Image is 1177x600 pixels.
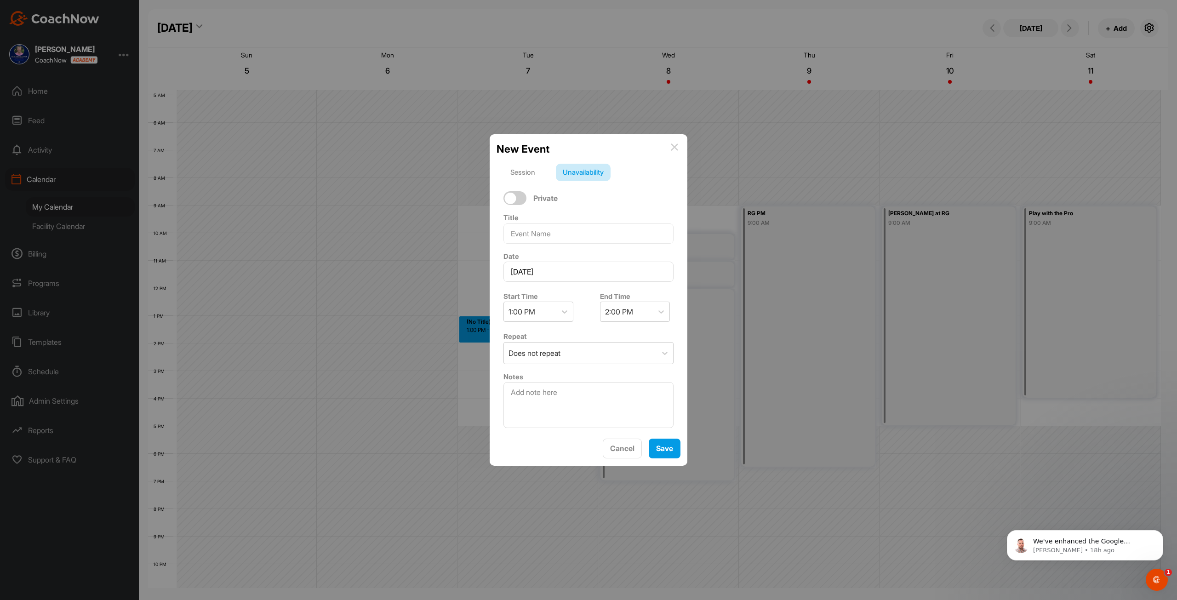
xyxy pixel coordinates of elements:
[503,372,523,381] label: Notes
[509,348,560,359] div: Does not repeat
[649,439,680,458] button: Save
[503,252,519,261] label: Date
[603,439,642,458] button: Cancel
[503,223,674,244] input: Event Name
[40,27,156,135] span: We've enhanced the Google Calendar integration for a more seamless experience. If you haven't lin...
[610,444,634,453] span: Cancel
[605,306,633,317] div: 2:00 PM
[993,511,1177,575] iframe: Intercom notifications message
[600,292,630,301] label: End Time
[1146,569,1168,591] iframe: Intercom live chat
[503,213,519,222] label: Title
[40,35,159,44] p: Message from Alex, sent 18h ago
[533,194,558,203] span: Private
[503,262,674,282] input: Select Date
[503,292,538,301] label: Start Time
[556,164,611,181] div: Unavailability
[503,332,527,341] label: Repeat
[509,306,535,317] div: 1:00 PM
[656,444,673,453] span: Save
[1165,569,1172,576] span: 1
[671,143,678,151] img: info
[503,164,542,181] div: Session
[497,141,549,157] h2: New Event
